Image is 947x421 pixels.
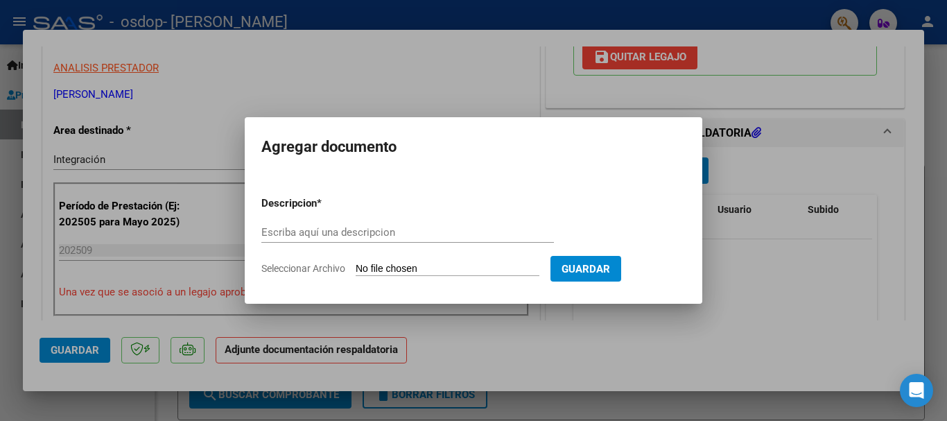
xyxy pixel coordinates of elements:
h2: Agregar documento [261,134,686,160]
div: Open Intercom Messenger [900,374,933,407]
p: Descripcion [261,196,389,212]
span: Guardar [562,263,610,275]
button: Guardar [550,256,621,282]
span: Seleccionar Archivo [261,263,345,274]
